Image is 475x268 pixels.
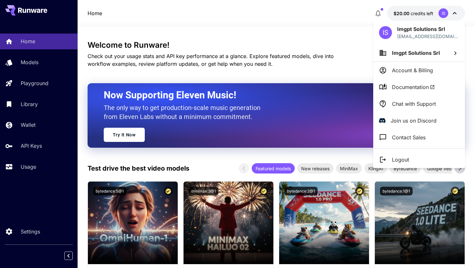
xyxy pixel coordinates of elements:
[392,50,440,56] span: Imgpt Solutions Srl
[392,83,435,91] span: Documentation
[397,33,459,40] div: imgptone@gmail.com
[392,100,436,108] p: Chat with Support
[379,26,392,39] div: IS
[373,44,465,62] button: Imgpt Solutions Srl
[392,156,409,164] p: Logout
[391,117,437,124] p: Join us on Discord
[397,33,459,40] p: [EMAIL_ADDRESS][DOMAIN_NAME]
[392,134,426,141] p: Contact Sales
[397,25,459,33] p: Imgpt Solutions Srl
[392,66,433,74] p: Account & Billing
